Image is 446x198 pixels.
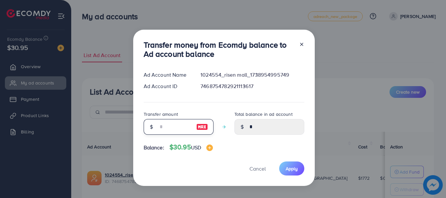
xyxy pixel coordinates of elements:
label: Transfer amount [144,111,178,117]
label: Total balance in ad account [234,111,293,117]
div: 1024554_risen mall_1738954995749 [195,71,309,79]
img: image [206,145,213,151]
span: Cancel [249,165,266,172]
img: image [196,123,208,131]
div: 7468754782921113617 [195,83,309,90]
button: Apply [279,161,304,175]
div: Ad Account Name [138,71,196,79]
h4: $30.95 [169,143,213,151]
div: Ad Account ID [138,83,196,90]
span: USD [191,144,201,151]
span: Balance: [144,144,164,151]
span: Apply [286,165,298,172]
button: Cancel [241,161,274,175]
h3: Transfer money from Ecomdy balance to Ad account balance [144,40,294,59]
